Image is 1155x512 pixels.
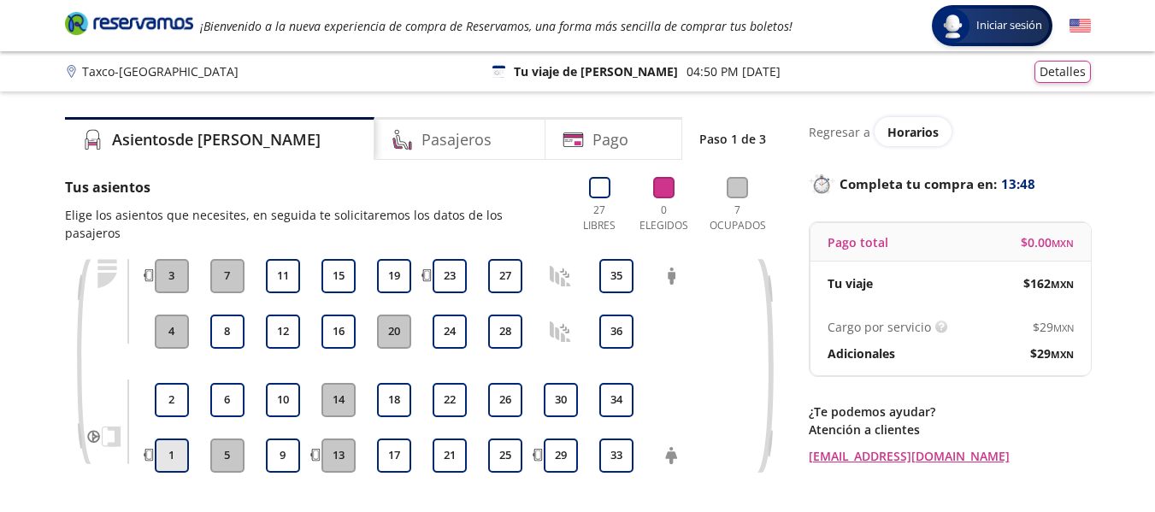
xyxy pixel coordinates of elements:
[1052,237,1074,250] small: MXN
[155,438,189,473] button: 1
[809,172,1091,196] p: Completa tu compra en :
[592,128,628,151] h4: Pago
[321,383,356,417] button: 14
[200,18,793,34] em: ¡Bienvenido a la nueva experiencia de compra de Reservamos, una forma más sencilla de comprar tus...
[82,62,239,80] p: Taxco - [GEOGRAPHIC_DATA]
[210,383,245,417] button: 6
[809,421,1091,438] p: Atención a clientes
[576,203,623,233] p: 27 Libres
[828,233,888,251] p: Pago total
[1056,413,1138,495] iframe: Messagebird Livechat Widget
[433,259,467,293] button: 23
[112,128,321,151] h4: Asientos de [PERSON_NAME]
[266,315,300,349] button: 12
[809,123,870,141] p: Regresar a
[421,128,492,151] h4: Pasajeros
[887,124,939,140] span: Horarios
[599,438,633,473] button: 33
[488,259,522,293] button: 27
[828,318,931,336] p: Cargo por servicio
[828,344,895,362] p: Adicionales
[544,383,578,417] button: 30
[809,117,1091,146] div: Regresar a ver horarios
[155,259,189,293] button: 3
[266,438,300,473] button: 9
[433,383,467,417] button: 22
[1033,318,1074,336] span: $ 29
[321,259,356,293] button: 15
[65,206,559,242] p: Elige los asientos que necesites, en seguida te solicitaremos los datos de los pasajeros
[65,10,193,36] i: Brand Logo
[687,62,781,80] p: 04:50 PM [DATE]
[1021,233,1074,251] span: $ 0.00
[377,315,411,349] button: 20
[488,315,522,349] button: 28
[599,315,633,349] button: 36
[828,274,873,292] p: Tu viaje
[1070,15,1091,37] button: English
[1001,174,1035,194] span: 13:48
[514,62,678,80] p: Tu viaje de [PERSON_NAME]
[321,315,356,349] button: 16
[321,438,356,473] button: 13
[599,259,633,293] button: 35
[599,383,633,417] button: 34
[210,438,245,473] button: 5
[1053,321,1074,334] small: MXN
[210,315,245,349] button: 8
[377,383,411,417] button: 18
[377,438,411,473] button: 17
[1051,348,1074,361] small: MXN
[377,259,411,293] button: 19
[155,315,189,349] button: 4
[809,447,1091,465] a: [EMAIL_ADDRESS][DOMAIN_NAME]
[266,259,300,293] button: 11
[433,438,467,473] button: 21
[488,383,522,417] button: 26
[635,203,692,233] p: 0 Elegidos
[155,383,189,417] button: 2
[65,10,193,41] a: Brand Logo
[544,438,578,473] button: 29
[488,438,522,473] button: 25
[210,259,245,293] button: 7
[266,383,300,417] button: 10
[65,177,559,197] p: Tus asientos
[705,203,770,233] p: 7 Ocupados
[809,403,1091,421] p: ¿Te podemos ayudar?
[433,315,467,349] button: 24
[1030,344,1074,362] span: $ 29
[969,17,1049,34] span: Iniciar sesión
[1051,278,1074,291] small: MXN
[1034,61,1091,83] button: Detalles
[699,130,766,148] p: Paso 1 de 3
[1023,274,1074,292] span: $ 162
